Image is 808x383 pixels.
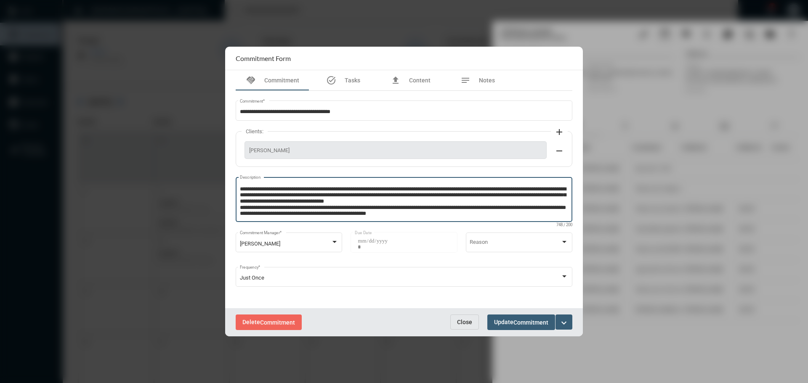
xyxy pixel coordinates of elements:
span: Commitment [264,77,299,84]
span: Just Once [240,275,264,281]
mat-icon: file_upload [391,75,401,85]
mat-icon: remove [554,146,564,156]
span: Content [409,77,431,84]
mat-icon: expand_more [559,318,569,328]
span: Notes [479,77,495,84]
span: [PERSON_NAME] [249,147,542,153]
button: UpdateCommitment [487,314,555,330]
span: [PERSON_NAME] [240,240,280,247]
button: DeleteCommitment [236,314,302,330]
mat-icon: notes [460,75,470,85]
mat-icon: handshake [246,75,256,85]
mat-hint: 748 / 200 [556,223,572,227]
mat-icon: task_alt [326,75,336,85]
span: Commitment [260,319,295,326]
span: Commitment [513,319,548,326]
label: Clients: [242,128,268,135]
button: Close [450,314,479,330]
mat-icon: add [554,127,564,137]
span: Update [494,319,548,325]
span: Tasks [345,77,360,84]
h2: Commitment Form [236,54,291,62]
span: Delete [242,319,295,325]
span: Close [457,319,472,325]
